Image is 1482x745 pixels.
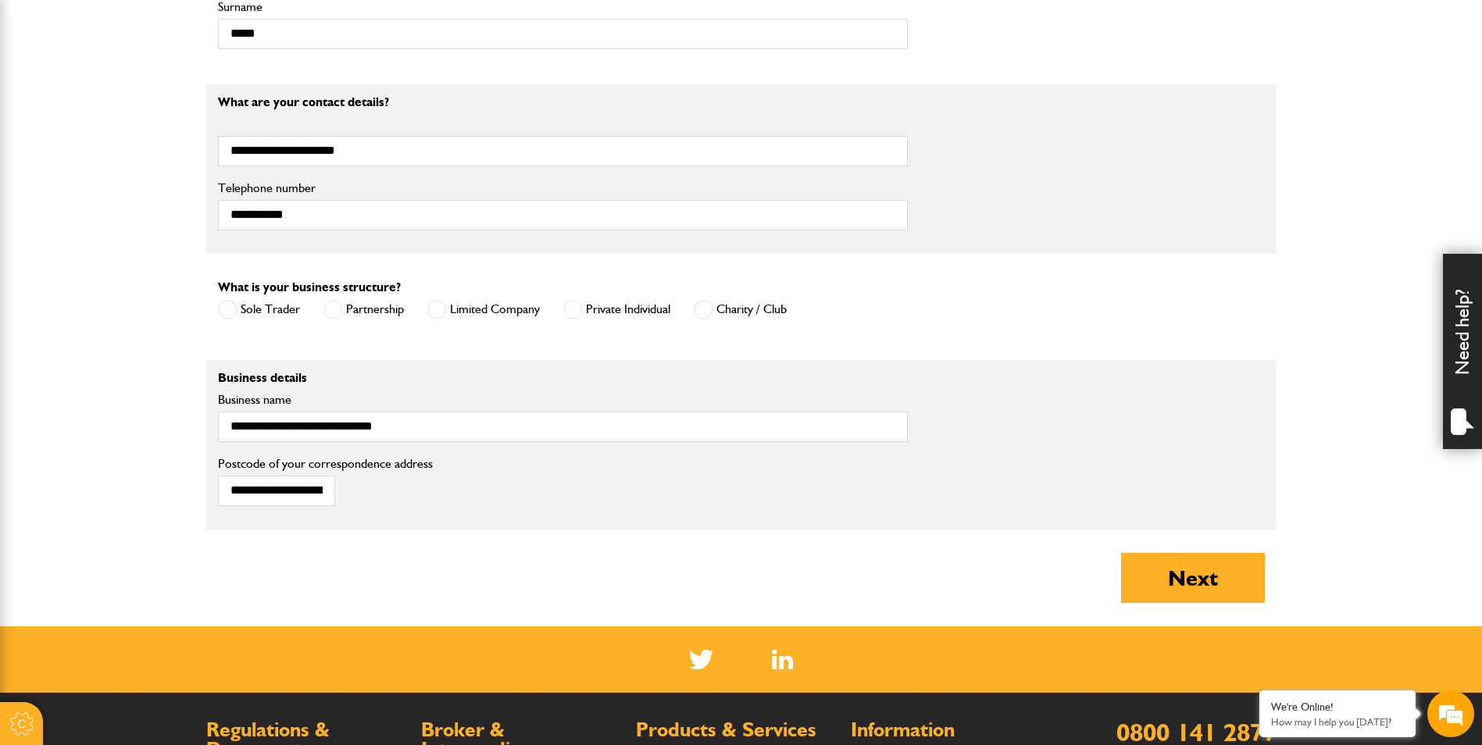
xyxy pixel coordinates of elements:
label: Private Individual [563,300,670,319]
em: Start Chat [212,481,284,502]
p: Business details [218,372,908,384]
p: How may I help you today? [1271,716,1404,728]
h2: Products & Services [636,720,835,740]
label: Partnership [323,300,404,319]
label: Postcode of your correspondence address [218,458,456,470]
h2: Information [851,720,1050,740]
label: Charity / Club [694,300,787,319]
label: Limited Company [427,300,540,319]
div: Minimize live chat window [256,8,294,45]
label: Telephone number [218,182,908,194]
p: What are your contact details? [218,96,908,109]
label: Sole Trader [218,300,300,319]
label: Surname [218,1,908,13]
a: LinkedIn [772,650,793,669]
div: Chat with us now [81,87,262,108]
img: Twitter [689,650,713,669]
input: Enter your phone number [20,237,285,271]
textarea: Type your message and hit 'Enter' [20,283,285,468]
div: We're Online! [1271,700,1404,714]
div: Need help? [1443,254,1482,449]
label: Business name [218,394,908,406]
input: Enter your last name [20,144,285,179]
input: Enter your email address [20,191,285,225]
img: d_20077148190_company_1631870298795_20077148190 [27,87,66,109]
label: What is your business structure? [218,281,401,294]
button: Next [1121,553,1265,603]
img: Linked In [772,650,793,669]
